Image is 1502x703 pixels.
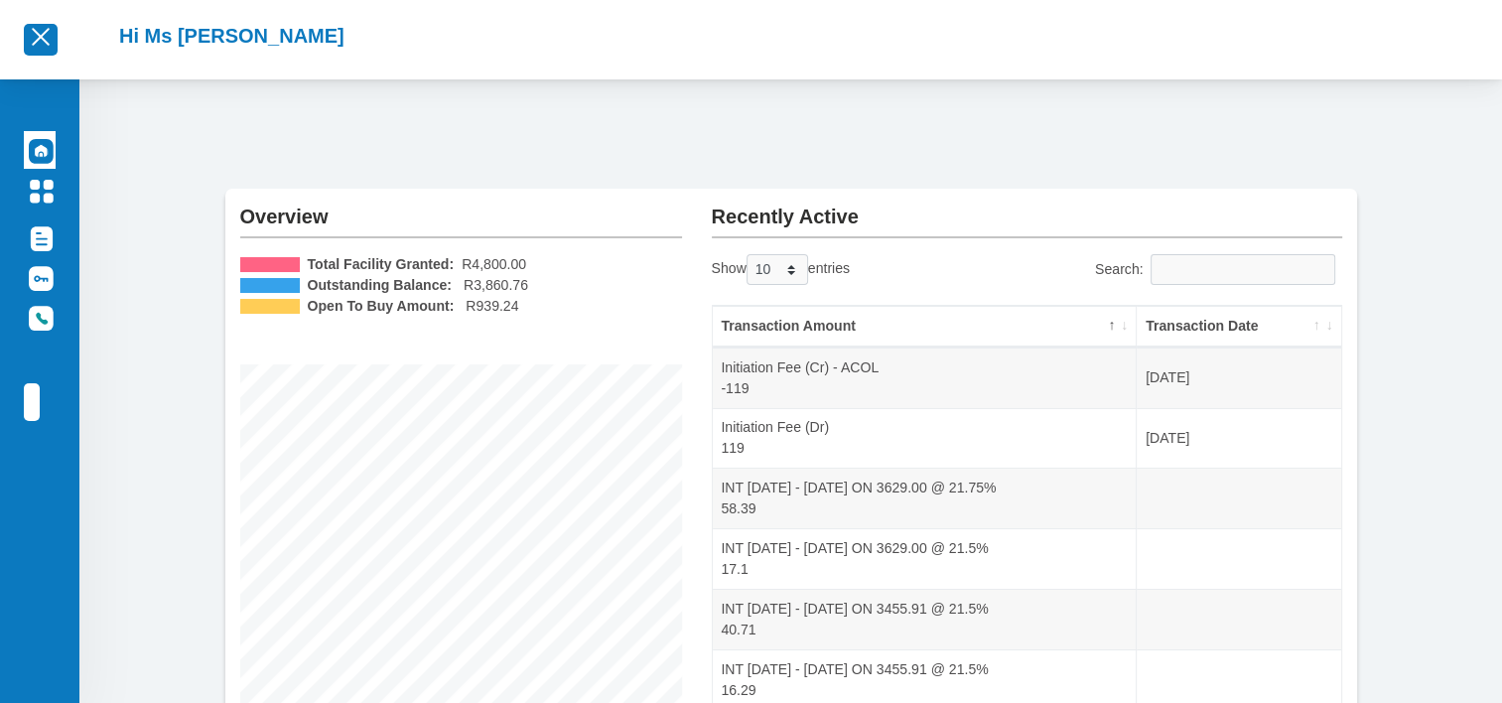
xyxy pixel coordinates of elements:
[24,298,56,336] a: Contact Us
[713,528,1138,589] td: INT [DATE] - [DATE] ON 3629.00 @ 21.5% 17.1
[1095,254,1342,285] label: Search:
[308,254,455,275] b: Total Facility Granted:
[24,383,40,421] a: Logout
[464,275,528,296] span: R3,860.76
[462,254,526,275] span: R4,800.00
[240,189,682,228] h2: Overview
[713,408,1138,469] td: Initiation Fee (Dr) 119
[712,254,850,285] label: Show entries
[713,468,1138,528] td: INT [DATE] - [DATE] ON 3629.00 @ 21.75% 58.39
[1137,348,1340,408] td: [DATE]
[466,296,518,317] span: R939.24
[713,306,1138,348] th: Transaction Amount: activate to sort column descending
[1137,408,1340,469] td: [DATE]
[747,254,808,285] select: Showentries
[713,348,1138,408] td: Initiation Fee (Cr) - ACOL -119
[24,171,56,209] a: Manage Account
[712,189,1342,228] h2: Recently Active
[24,258,56,296] a: Update Password
[1137,306,1340,348] th: Transaction Date: activate to sort column ascending
[119,24,344,48] h2: Hi Ms [PERSON_NAME]
[308,275,453,296] b: Outstanding Balance:
[308,296,455,317] b: Open To Buy Amount:
[24,218,56,256] a: Documents
[713,589,1138,649] td: INT [DATE] - [DATE] ON 3455.91 @ 21.5% 40.71
[24,131,56,169] a: Dashboard
[1151,254,1335,285] input: Search:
